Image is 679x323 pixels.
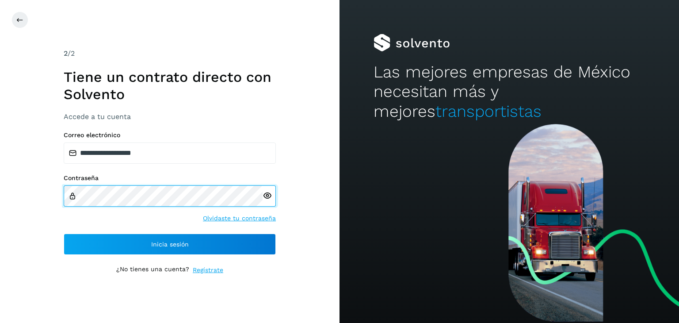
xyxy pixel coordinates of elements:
h1: Tiene un contrato directo con Solvento [64,69,276,103]
span: Inicia sesión [151,241,189,247]
label: Contraseña [64,174,276,182]
button: Inicia sesión [64,234,276,255]
h3: Accede a tu cuenta [64,112,276,121]
a: Regístrate [193,265,223,275]
p: ¿No tienes una cuenta? [116,265,189,275]
a: Olvidaste tu contraseña [203,214,276,223]
label: Correo electrónico [64,131,276,139]
div: /2 [64,48,276,59]
h2: Las mejores empresas de México necesitan más y mejores [374,62,645,121]
span: 2 [64,49,68,58]
span: transportistas [435,102,542,121]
